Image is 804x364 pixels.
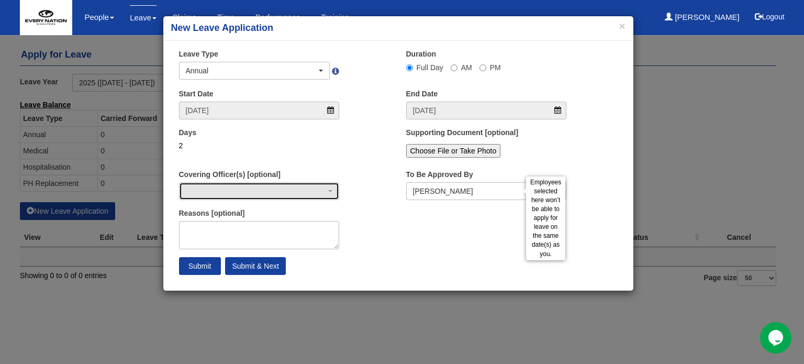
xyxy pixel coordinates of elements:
div: [PERSON_NAME] [413,186,554,196]
label: To Be Approved By [406,169,473,180]
button: × [619,20,625,31]
span: AM [461,63,472,72]
button: Sui Ji Gan [406,182,567,200]
input: Submit & Next [225,257,285,275]
button: Annual [179,62,330,80]
label: Days [179,127,196,138]
label: Reasons [optional] [179,208,245,218]
div: 2 [179,140,340,151]
input: Submit [179,257,221,275]
label: Leave Type [179,49,218,59]
input: d/m/yyyy [406,102,567,119]
label: Start Date [179,89,214,99]
input: d/m/yyyy [179,102,340,119]
label: End Date [406,89,438,99]
b: New Leave Application [171,23,273,33]
label: Duration [406,49,437,59]
input: Choose File or Take Photo [406,144,501,158]
label: Covering Officer(s) [optional] [179,169,281,180]
iframe: chat widget [760,322,794,354]
span: Full Day [417,63,443,72]
span: PM [490,63,501,72]
label: Supporting Document [optional] [406,127,519,138]
div: Employees selected here won’t be able to apply for leave on the same date(s) as you. [526,177,565,260]
div: Annual [186,65,317,76]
